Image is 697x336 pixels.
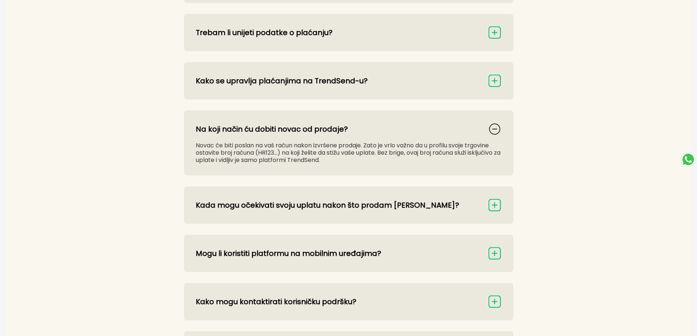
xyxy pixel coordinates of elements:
[488,74,502,88] img: image
[196,295,502,309] button: Kako mogu kontaktirati korisničku podršku?
[196,74,502,88] button: Kako se upravlja plaćanjima na TrendSend-u?
[196,246,502,260] button: Mogu li koristiti platformu na mobilnim uređajima?
[196,142,502,164] div: Novac će biti poslan na vaš račun nakon izvršene prodaje. Zato je vrlo važno da u profilu svoje t...
[196,122,502,136] button: Na koji način ću dobiti novac od prodaje?
[488,122,502,136] img: image
[196,26,502,39] button: Trebam li unijeti podatke o plaćanju?
[488,26,502,39] img: image
[488,198,502,212] img: image
[488,246,502,260] img: image
[488,295,502,309] img: image
[196,198,502,212] button: Kada mogu očekivati svoju uplatu nakon što prodam [PERSON_NAME]?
